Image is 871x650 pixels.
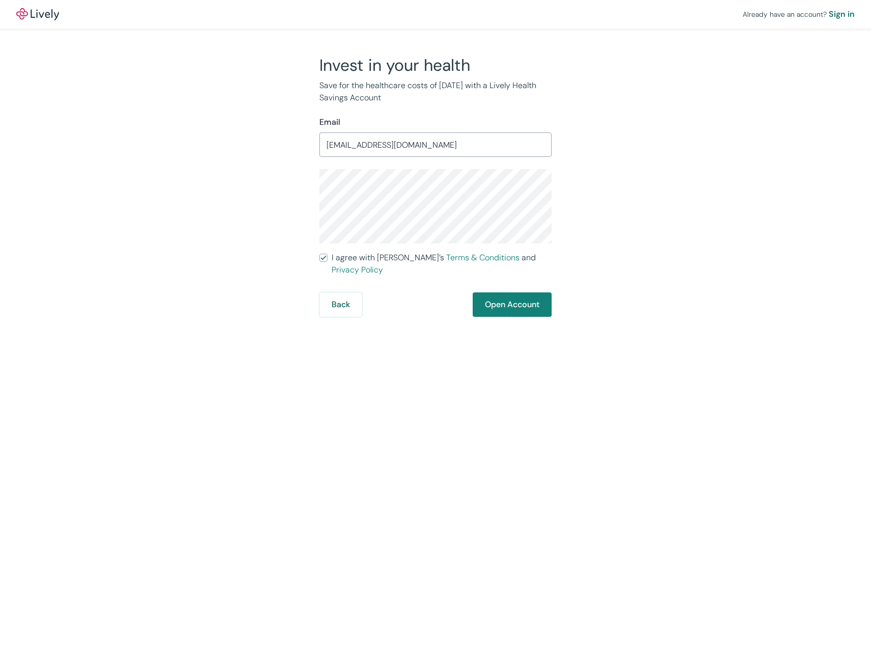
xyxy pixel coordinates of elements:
div: Already have an account? [743,8,855,20]
p: Save for the healthcare costs of [DATE] with a Lively Health Savings Account [319,79,552,104]
a: Terms & Conditions [446,252,520,263]
a: Privacy Policy [332,264,383,275]
a: Sign in [829,8,855,20]
label: Email [319,116,340,128]
span: I agree with [PERSON_NAME]’s and [332,252,552,276]
button: Back [319,292,362,317]
a: LivelyLively [16,8,59,20]
button: Open Account [473,292,552,317]
h2: Invest in your health [319,55,552,75]
img: Lively [16,8,59,20]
